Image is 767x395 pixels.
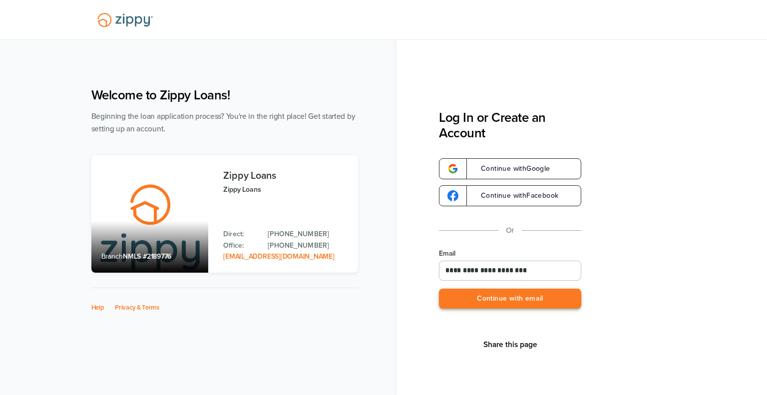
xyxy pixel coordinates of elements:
h3: Log In or Create an Account [439,110,581,141]
a: Office Phone: 512-975-2947 [268,240,348,251]
span: NMLS #2189776 [123,252,171,261]
a: Privacy & Terms [115,304,159,312]
img: Lender Logo [91,8,159,31]
a: google-logoContinue withFacebook [439,185,581,206]
img: google-logo [447,163,458,174]
input: Email Address [439,261,581,281]
p: Direct: [223,229,258,240]
button: Share This Page [480,340,540,350]
img: google-logo [447,190,458,201]
p: Office: [223,240,258,251]
a: Help [91,304,104,312]
h3: Zippy Loans [223,170,348,181]
a: google-logoContinue withGoogle [439,158,581,179]
h1: Welcome to Zippy Loans! [91,87,358,103]
span: Branch [101,252,123,261]
p: Or [506,224,514,237]
p: Zippy Loans [223,184,348,195]
span: Continue with Facebook [471,192,558,199]
button: Continue with email [439,289,581,309]
label: Email [439,249,581,259]
span: Beginning the loan application process? You're in the right place! Get started by setting up an a... [91,112,356,133]
span: Continue with Google [471,165,550,172]
a: Direct Phone: 512-975-2947 [268,229,348,240]
a: Email Address: zippyguide@zippymh.com [223,252,334,261]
